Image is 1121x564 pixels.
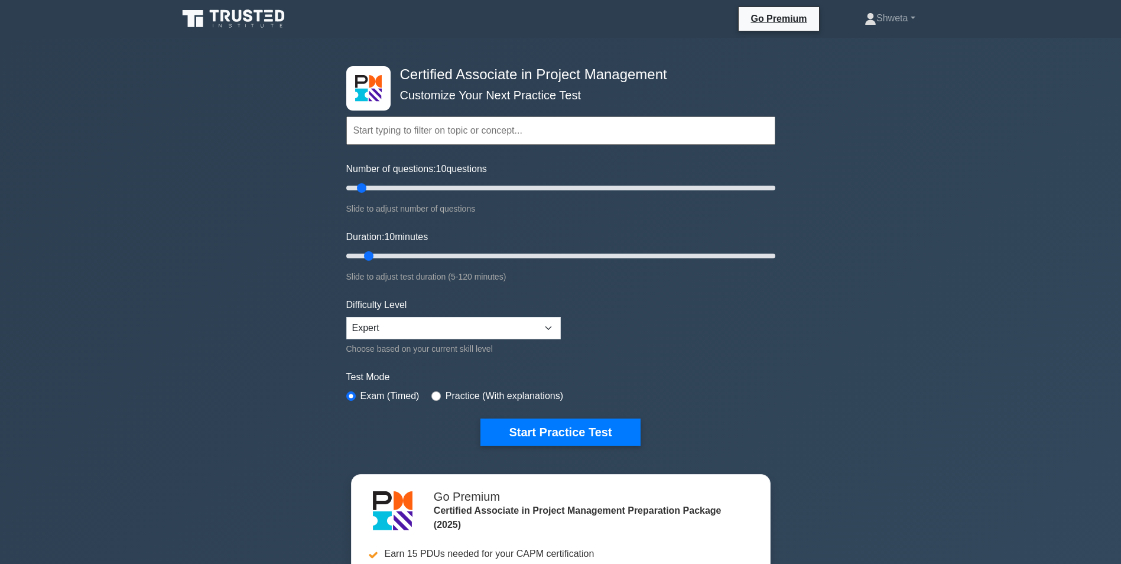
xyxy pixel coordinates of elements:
button: Start Practice Test [480,419,640,446]
label: Difficulty Level [346,298,407,312]
div: Choose based on your current skill level [346,342,561,356]
div: Slide to adjust test duration (5-120 minutes) [346,270,775,284]
label: Test Mode [346,370,775,384]
div: Slide to adjust number of questions [346,202,775,216]
label: Exam (Timed) [360,389,420,403]
label: Practice (With explanations) [446,389,563,403]
span: 10 [436,164,447,174]
a: Shweta [836,7,943,30]
label: Number of questions: questions [346,162,487,176]
label: Duration: minutes [346,230,428,244]
input: Start typing to filter on topic or concept... [346,116,775,145]
h4: Certified Associate in Project Management [395,66,717,83]
a: Go Premium [743,11,814,26]
span: 10 [384,232,395,242]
